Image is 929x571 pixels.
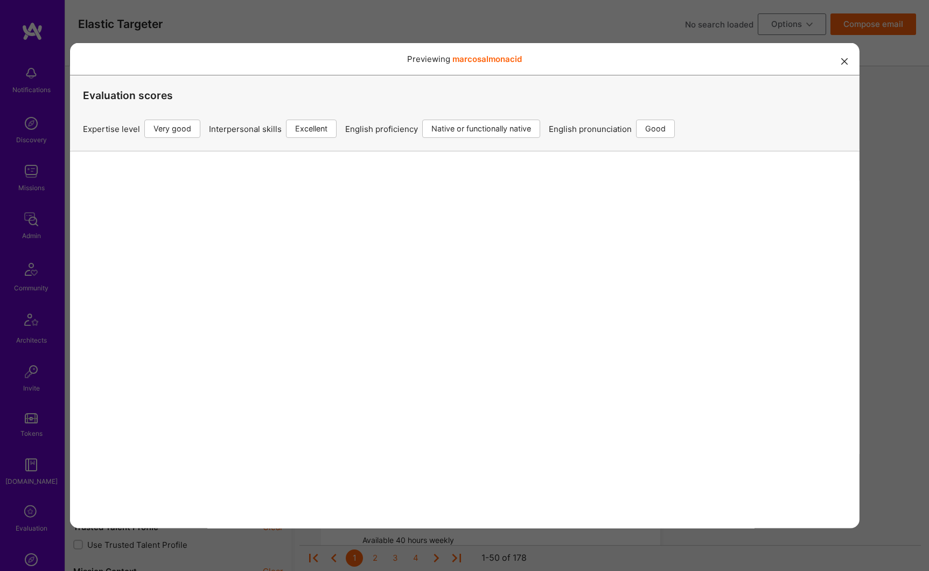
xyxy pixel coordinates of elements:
div: Very good [144,120,200,138]
div: Previewing [69,43,859,75]
div: Good [635,120,674,138]
div: Excellent [285,120,336,138]
div: Native or functionally native [422,120,540,138]
div: modal [69,43,859,528]
span: Interpersonal skills [208,123,281,134]
h4: Evaluation scores [82,89,846,101]
span: Expertise level [82,123,139,134]
span: English pronunciation [548,123,631,134]
i: icon Close [841,58,848,64]
a: marcosalmonacid [452,54,522,64]
span: English proficiency [345,123,417,134]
